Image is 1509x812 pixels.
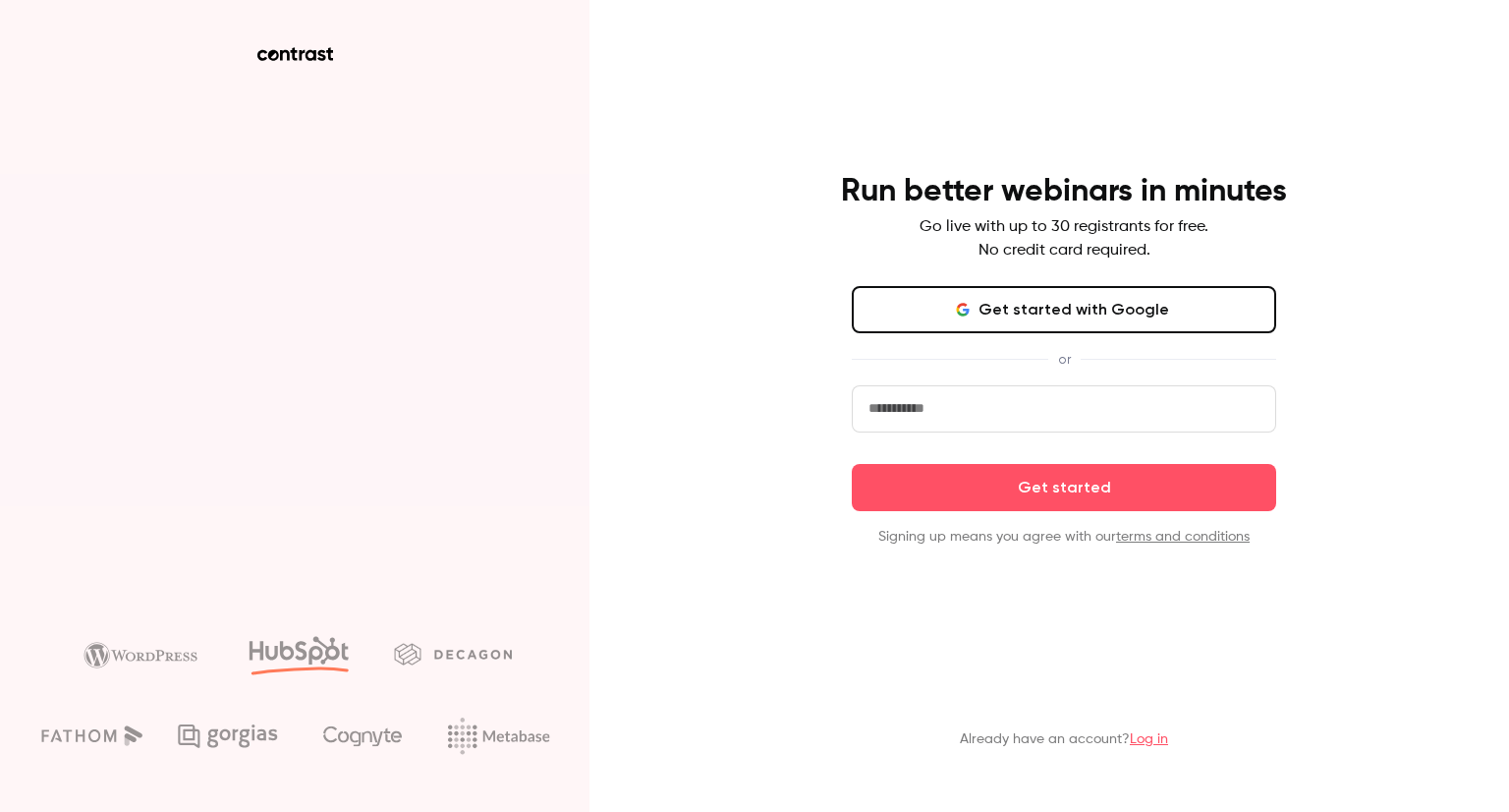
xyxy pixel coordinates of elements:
p: Go live with up to 30 registrants for free. No credit card required. [920,215,1208,262]
img: decagon [394,643,512,665]
a: Log in [1130,732,1168,746]
button: Get started with Google [852,286,1276,333]
h4: Run better webinars in minutes [841,172,1287,211]
span: or [1048,349,1081,370]
a: terms and conditions [1116,530,1250,544]
button: Get started [852,464,1276,511]
p: Signing up means you agree with our [852,527,1276,547]
p: Already have an account? [960,729,1168,749]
